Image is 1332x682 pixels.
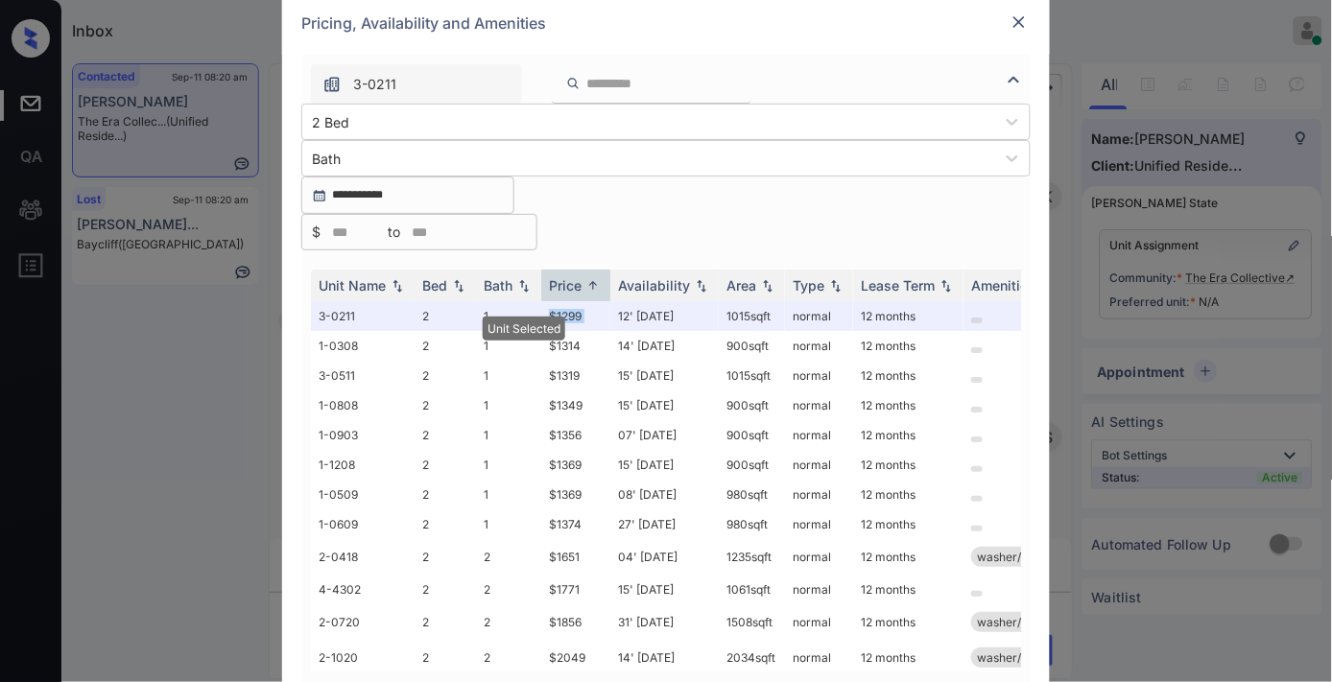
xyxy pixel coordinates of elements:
[484,277,512,294] div: Bath
[719,301,785,331] td: 1015 sqft
[311,301,415,331] td: 3-0211
[610,390,719,420] td: 15' [DATE]
[853,509,963,539] td: 12 months
[541,640,610,675] td: $2049
[610,575,719,604] td: 15' [DATE]
[514,279,534,293] img: sorting
[853,420,963,450] td: 12 months
[785,575,853,604] td: normal
[793,277,824,294] div: Type
[388,222,400,243] span: to
[719,361,785,390] td: 1015 sqft
[719,640,785,675] td: 2034 sqft
[311,450,415,480] td: 1-1208
[322,75,342,94] img: icon-zuma
[785,539,853,575] td: normal
[937,279,956,293] img: sorting
[415,361,476,390] td: 2
[719,575,785,604] td: 1061 sqft
[977,615,1051,629] span: washer/dryer
[610,420,719,450] td: 07' [DATE]
[610,604,719,640] td: 31' [DATE]
[785,361,853,390] td: normal
[719,509,785,539] td: 980 sqft
[541,604,610,640] td: $1856
[415,331,476,361] td: 2
[719,480,785,509] td: 980 sqft
[415,450,476,480] td: 2
[785,480,853,509] td: normal
[415,539,476,575] td: 2
[319,277,386,294] div: Unit Name
[861,277,935,294] div: Lease Term
[476,390,541,420] td: 1
[610,361,719,390] td: 15' [DATE]
[785,450,853,480] td: normal
[476,331,541,361] td: 1
[311,420,415,450] td: 1-0903
[415,575,476,604] td: 2
[312,222,321,243] span: $
[1010,12,1029,32] img: close
[311,361,415,390] td: 3-0511
[476,575,541,604] td: 2
[476,420,541,450] td: 1
[541,301,610,331] td: $1299
[541,331,610,361] td: $1314
[853,575,963,604] td: 12 months
[476,539,541,575] td: 2
[610,640,719,675] td: 14' [DATE]
[353,74,396,95] span: 3-0211
[566,75,581,92] img: icon-zuma
[610,301,719,331] td: 12' [DATE]
[719,450,785,480] td: 900 sqft
[610,480,719,509] td: 08' [DATE]
[726,277,756,294] div: Area
[541,361,610,390] td: $1319
[853,390,963,420] td: 12 months
[415,640,476,675] td: 2
[541,420,610,450] td: $1356
[853,480,963,509] td: 12 months
[826,279,845,293] img: sorting
[476,361,541,390] td: 1
[785,509,853,539] td: normal
[415,509,476,539] td: 2
[476,509,541,539] td: 1
[541,390,610,420] td: $1349
[541,480,610,509] td: $1369
[853,301,963,331] td: 12 months
[541,539,610,575] td: $1651
[476,450,541,480] td: 1
[853,539,963,575] td: 12 months
[388,279,407,293] img: sorting
[785,604,853,640] td: normal
[415,301,476,331] td: 2
[311,390,415,420] td: 1-0808
[719,420,785,450] td: 900 sqft
[1003,68,1026,91] img: icon-zuma
[692,279,711,293] img: sorting
[977,650,1051,665] span: washer/dryer
[785,420,853,450] td: normal
[610,331,719,361] td: 14' [DATE]
[853,640,963,675] td: 12 months
[719,604,785,640] td: 1508 sqft
[311,575,415,604] td: 4-4302
[476,480,541,509] td: 1
[415,604,476,640] td: 2
[785,390,853,420] td: normal
[311,480,415,509] td: 1-0509
[719,331,785,361] td: 900 sqft
[610,539,719,575] td: 04' [DATE]
[541,575,610,604] td: $1771
[853,450,963,480] td: 12 months
[311,539,415,575] td: 2-0418
[311,331,415,361] td: 1-0308
[610,450,719,480] td: 15' [DATE]
[541,450,610,480] td: $1369
[853,604,963,640] td: 12 months
[853,331,963,361] td: 12 months
[583,278,603,293] img: sorting
[785,640,853,675] td: normal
